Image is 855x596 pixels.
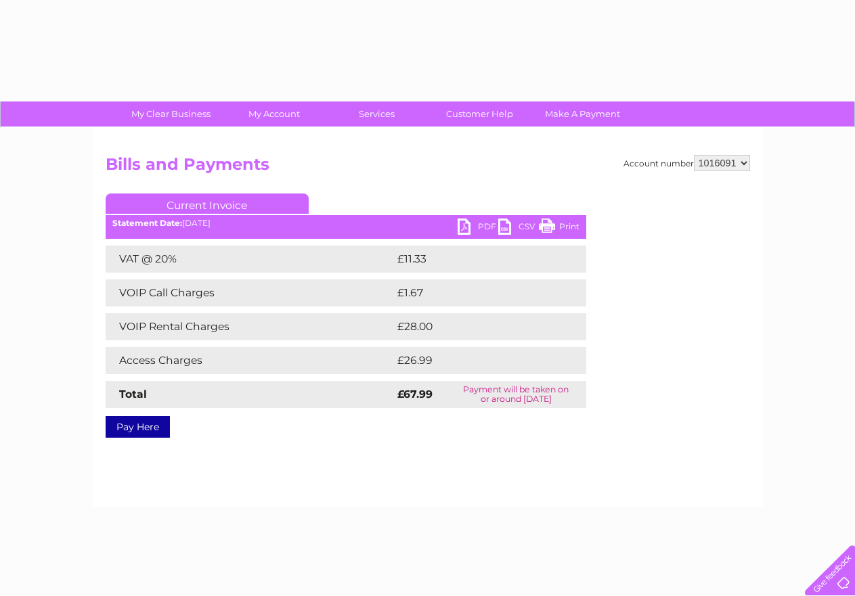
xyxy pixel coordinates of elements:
a: CSV [498,219,539,238]
a: Current Invoice [106,193,309,214]
h2: Bills and Payments [106,155,750,181]
b: Statement Date: [112,218,182,228]
a: Pay Here [106,416,170,438]
td: VAT @ 20% [106,246,394,273]
strong: Total [119,388,147,400]
a: Make A Payment [527,101,638,127]
td: £26.99 [394,347,560,374]
td: £11.33 [394,246,556,273]
div: [DATE] [106,219,586,228]
a: Customer Help [424,101,535,127]
a: My Account [218,101,330,127]
td: £1.67 [394,279,553,306]
a: Print [539,219,579,238]
td: Payment will be taken on or around [DATE] [446,381,586,408]
a: My Clear Business [115,101,227,127]
div: Account number [623,155,750,171]
a: PDF [458,219,498,238]
td: VOIP Call Charges [106,279,394,306]
strong: £67.99 [397,388,433,400]
td: Access Charges [106,347,394,374]
td: VOIP Rental Charges [106,313,394,340]
a: Services [321,101,433,127]
td: £28.00 [394,313,560,340]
